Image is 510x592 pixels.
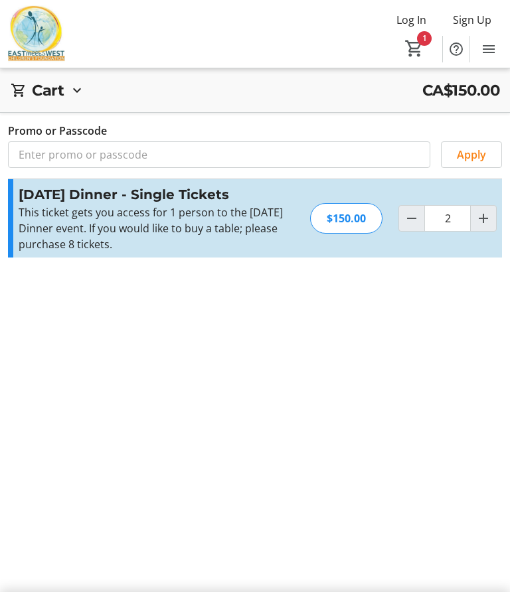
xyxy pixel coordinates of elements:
[453,12,491,28] span: Sign Up
[386,9,437,31] button: Log In
[19,204,294,252] div: This ticket gets you access for 1 person to the [DATE] Dinner event. If you would like to buy a t...
[396,12,426,28] span: Log In
[457,147,486,163] span: Apply
[399,206,424,231] button: Decrement by one
[310,203,382,234] div: $150.00
[422,79,500,102] span: CA$150.00
[442,9,502,31] button: Sign Up
[402,37,426,60] button: Cart
[471,206,496,231] button: Increment by one
[424,205,471,232] input: Diwali Dinner - Single Tickets Quantity
[475,36,502,62] button: Menu
[8,5,65,62] img: East Meets West Children's Foundation's Logo
[443,36,469,62] button: Help
[441,141,502,168] button: Apply
[8,141,430,168] input: Enter promo or passcode
[32,79,64,102] h2: Cart
[8,123,107,139] label: Promo or Passcode
[19,185,294,204] h3: [DATE] Dinner - Single Tickets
